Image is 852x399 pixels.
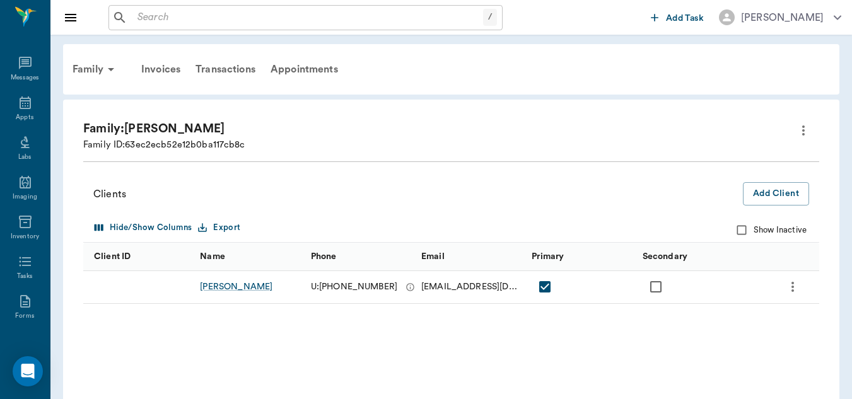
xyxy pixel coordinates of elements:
[11,232,39,241] div: Inventory
[134,54,188,84] a: Invoices
[18,153,32,162] div: Labs
[421,280,519,293] div: mnpryor23@gmail.com
[305,242,415,270] div: Phone
[730,218,807,242] label: Show Inactive
[194,242,304,270] div: Name
[16,113,33,122] div: Appts
[483,9,497,26] div: /
[83,138,424,152] p: Family ID: 63ec2ecb52e12b0ba117cb8c
[195,218,243,238] button: Export
[132,9,483,26] input: Search
[421,239,445,274] div: Email
[200,280,272,293] a: [PERSON_NAME]
[311,279,409,295] div: U: [PHONE_NUMBER]
[83,120,537,138] p: Family: [PERSON_NAME]
[188,54,263,84] a: Transactions
[91,218,195,238] button: Select columns
[13,192,37,202] div: Imaging
[743,182,809,205] button: Add Client
[415,242,525,270] div: Email
[15,311,34,321] div: Forms
[58,5,83,30] button: Close drawer
[793,120,814,141] button: more
[13,356,43,386] div: Open Intercom Messenger
[93,187,743,202] div: Clients
[448,248,465,265] button: Sort
[83,242,194,270] div: Client ID
[263,54,346,84] a: Appointments
[402,279,418,295] button: message
[11,73,40,83] div: Messages
[567,248,585,265] button: Sort
[709,6,851,29] button: [PERSON_NAME]
[311,239,337,274] div: Phone
[65,54,126,84] div: Family
[646,6,709,29] button: Add Task
[525,242,636,270] div: Primary
[17,272,33,281] div: Tasks
[756,248,774,265] button: Sort
[228,248,246,265] button: Sort
[782,276,803,298] button: more
[691,248,708,265] button: Sort
[643,239,687,274] div: Secondary
[94,239,131,274] div: Client ID
[741,10,824,25] div: [PERSON_NAME]
[200,239,225,274] div: Name
[134,248,151,265] button: Sort
[532,239,564,274] div: Primary
[636,242,747,270] div: Secondary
